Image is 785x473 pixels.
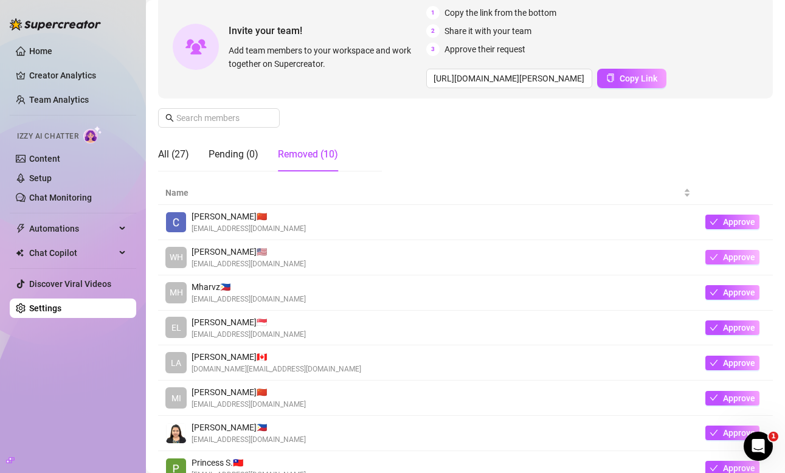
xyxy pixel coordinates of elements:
[29,193,92,202] a: Chat Monitoring
[444,43,525,56] span: Approve their request
[710,429,718,437] span: check
[278,147,338,162] div: Removed (10)
[29,154,60,164] a: Content
[710,218,718,226] span: check
[710,393,718,402] span: check
[171,392,181,405] span: MI
[192,316,306,329] span: [PERSON_NAME] 🇸🇬
[192,350,361,364] span: [PERSON_NAME] 🇨🇦
[29,303,61,313] a: Settings
[192,434,306,446] span: [EMAIL_ADDRESS][DOMAIN_NAME]
[710,323,718,332] span: check
[171,321,181,334] span: EL
[166,212,186,232] img: Cindy Andrea Bea
[705,426,759,440] button: Approve
[192,421,306,434] span: [PERSON_NAME] 🇵🇭
[723,288,755,297] span: Approve
[192,223,306,235] span: [EMAIL_ADDRESS][DOMAIN_NAME]
[192,364,361,375] span: [DOMAIN_NAME][EMAIL_ADDRESS][DOMAIN_NAME]
[606,74,615,82] span: copy
[723,358,755,368] span: Approve
[710,359,718,367] span: check
[29,173,52,183] a: Setup
[209,147,258,162] div: Pending (0)
[705,215,759,229] button: Approve
[744,432,773,461] iframe: Intercom live chat
[426,6,440,19] span: 1
[165,186,681,199] span: Name
[723,252,755,262] span: Approve
[29,243,116,263] span: Chat Copilot
[723,323,755,333] span: Approve
[192,385,306,399] span: [PERSON_NAME] 🇨🇳
[710,464,718,472] span: check
[705,285,759,300] button: Approve
[723,428,755,438] span: Approve
[597,69,666,88] button: Copy Link
[10,18,101,30] img: logo-BBDzfeDw.svg
[192,329,306,340] span: [EMAIL_ADDRESS][DOMAIN_NAME]
[426,24,440,38] span: 2
[171,356,181,370] span: LA
[444,24,531,38] span: Share it with your team
[17,131,78,142] span: Izzy AI Chatter
[192,245,306,258] span: [PERSON_NAME] 🇺🇸
[170,250,183,264] span: WH
[165,114,174,122] span: search
[29,95,89,105] a: Team Analytics
[192,210,306,223] span: [PERSON_NAME] 🇨🇳
[229,23,426,38] span: Invite your team!
[192,258,306,270] span: [EMAIL_ADDRESS][DOMAIN_NAME]
[29,66,126,85] a: Creator Analytics
[723,463,755,473] span: Approve
[192,456,306,469] span: Princess S. 🇹🇼
[705,391,759,406] button: Approve
[723,393,755,403] span: Approve
[710,253,718,261] span: check
[723,217,755,227] span: Approve
[620,74,657,83] span: Copy Link
[176,111,263,125] input: Search members
[83,126,102,143] img: AI Chatter
[769,432,778,441] span: 1
[170,286,183,299] span: MH
[192,294,306,305] span: [EMAIL_ADDRESS][DOMAIN_NAME]
[29,279,111,289] a: Discover Viral Videos
[29,46,52,56] a: Home
[710,288,718,297] span: check
[229,44,421,71] span: Add team members to your workspace and work together on Supercreator.
[16,224,26,233] span: thunderbolt
[705,356,759,370] button: Approve
[192,280,306,294] span: Mharvz 🇵🇭
[158,181,698,205] th: Name
[29,219,116,238] span: Automations
[705,320,759,335] button: Approve
[158,147,189,162] div: All (27)
[426,43,440,56] span: 3
[6,456,15,464] span: build
[166,423,186,443] img: Rochelle Norcio
[192,399,306,410] span: [EMAIL_ADDRESS][DOMAIN_NAME]
[444,6,556,19] span: Copy the link from the bottom
[705,250,759,264] button: Approve
[16,249,24,257] img: Chat Copilot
